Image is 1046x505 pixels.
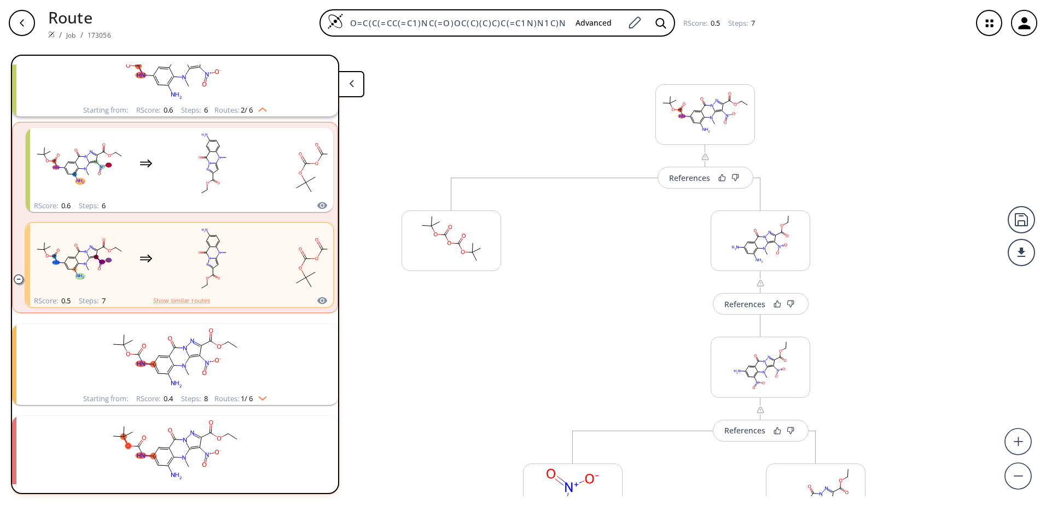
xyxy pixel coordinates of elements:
button: Show similar routes [153,296,210,306]
svg: CCOC(=O)c1cc2n(C)c3ccc(N)cc3c(=O)n2n1 [164,130,262,198]
span: 2 / 6 [241,107,253,114]
div: Steps : [79,202,106,209]
img: Up [253,103,267,112]
li: / [80,29,83,40]
button: References [658,167,753,189]
span: 1 / 6 [241,395,253,402]
span: 0.6 [162,105,173,115]
img: warning [701,152,710,161]
div: Steps : [181,395,208,402]
img: warning [756,279,765,287]
div: RScore : [34,297,71,304]
svg: CC(C)(C)OC(=O)OC(=O)OC(C)(C)C [273,130,371,198]
span: 7 [100,296,106,306]
button: References [713,420,809,442]
div: References [724,427,765,434]
div: Steps : [728,20,755,27]
svg: CCOC(=O)c1nn2c(=O)c3cc(N)cc(N)c3n(C)c2c1[N+](=O)[O-] [711,211,810,267]
a: Job [66,31,75,40]
svg: CCOC(=O)c1nn2c(=O)c3cc(NC(=O)OC(C)(C)C)cc(N)c3n(C)c2c1[N+](=O)[O-] [33,324,317,392]
img: Down [253,392,267,401]
p: Route [48,5,111,29]
div: Starting from: [83,107,128,114]
svg: CCOC(=O)c1nn2c(=O)c3cc(NC(=O)OC(C)(C)C)cc(N)c3n(C)c2c1[N+](=O)[O-] [30,225,129,293]
span: 0.5 [60,296,71,306]
div: Starting from: [83,395,128,402]
a: 173056 [88,31,111,40]
span: 0.5 [709,18,720,28]
img: Spaya logo [48,31,55,38]
svg: CCOC(=O)c1nn2c(=O)c3cc(NC(=O)OC(C)(C)C)cc(N)c3n(C)c2c1[N+](=O)[O-] [33,36,317,104]
button: Advanced [567,13,620,33]
li: / [59,29,62,40]
span: 7 [749,18,755,28]
button: References [713,293,809,315]
svg: CCOC(=O)c1nn2c(=O)c3cc(NC(=O)OC(C)(C)C)cc(N)c3n(C)c2c1[N+](=O)[O-] [656,85,754,140]
svg: CCOC(=O)c1nn2c(=O)c3cc(NC(=O)OC(C)(C)C)cc(N)c3n(C)c2c1[N+](=O)[O-] [30,130,129,198]
svg: CCOC(=O)c1nn2c(=O)c3cc(NC(=O)OC(C)(C)C)cc(N)c3n(C)c2c1[N+](=O)[O-] [33,416,317,484]
div: Steps : [79,297,106,304]
span: 6 [100,201,106,210]
img: Logo Spaya [327,13,344,30]
svg: CCOC(=O)c1cc2n(C)c3ccc(N)cc3c(=O)n2n1 [164,225,262,293]
div: RScore : [34,202,71,209]
div: Steps : [181,107,208,114]
svg: CC(C)(C)OC(=O)OC(=O)OC(C)(C)C [273,225,371,293]
span: 0.6 [60,201,71,210]
div: References [724,301,765,308]
div: RScore : [683,20,720,27]
div: References [669,174,710,181]
div: Routes: [214,107,267,114]
img: warning [756,406,765,414]
span: 8 [202,394,208,403]
span: 6 [202,105,208,115]
svg: CC(C)(C)OC(=O)OC(=O)OC(C)(C)C [402,211,501,267]
div: RScore : [136,395,173,402]
div: Routes: [214,395,267,402]
span: 0.4 [162,394,173,403]
div: RScore : [136,107,173,114]
svg: CCOC(=O)c1nn2c(=O)c3cc(N)cc([N+](=O)[O-])c3n(C)c2c1[N+](=O)[O-] [711,337,810,393]
input: Enter SMILES [344,17,567,28]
